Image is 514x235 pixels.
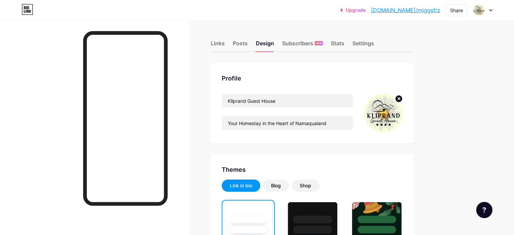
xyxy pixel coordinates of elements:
[222,94,353,108] input: Name
[340,7,366,13] a: Upgrade
[233,39,248,51] div: Posts
[222,116,353,130] input: Bio
[282,39,323,51] div: Subscribers
[352,39,374,51] div: Settings
[222,74,403,83] div: Profile
[271,182,281,189] div: Blog
[364,94,403,133] img: mjggsfrz
[230,182,252,189] div: Link in bio
[450,7,463,14] div: Share
[222,165,403,174] div: Themes
[256,39,274,51] div: Design
[371,6,440,14] a: [DOMAIN_NAME]/mjggsfrz
[211,39,225,51] div: Links
[316,41,322,45] span: NEW
[472,4,485,17] img: mjggsfrz
[331,39,344,51] div: Stats
[300,182,311,189] div: Shop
